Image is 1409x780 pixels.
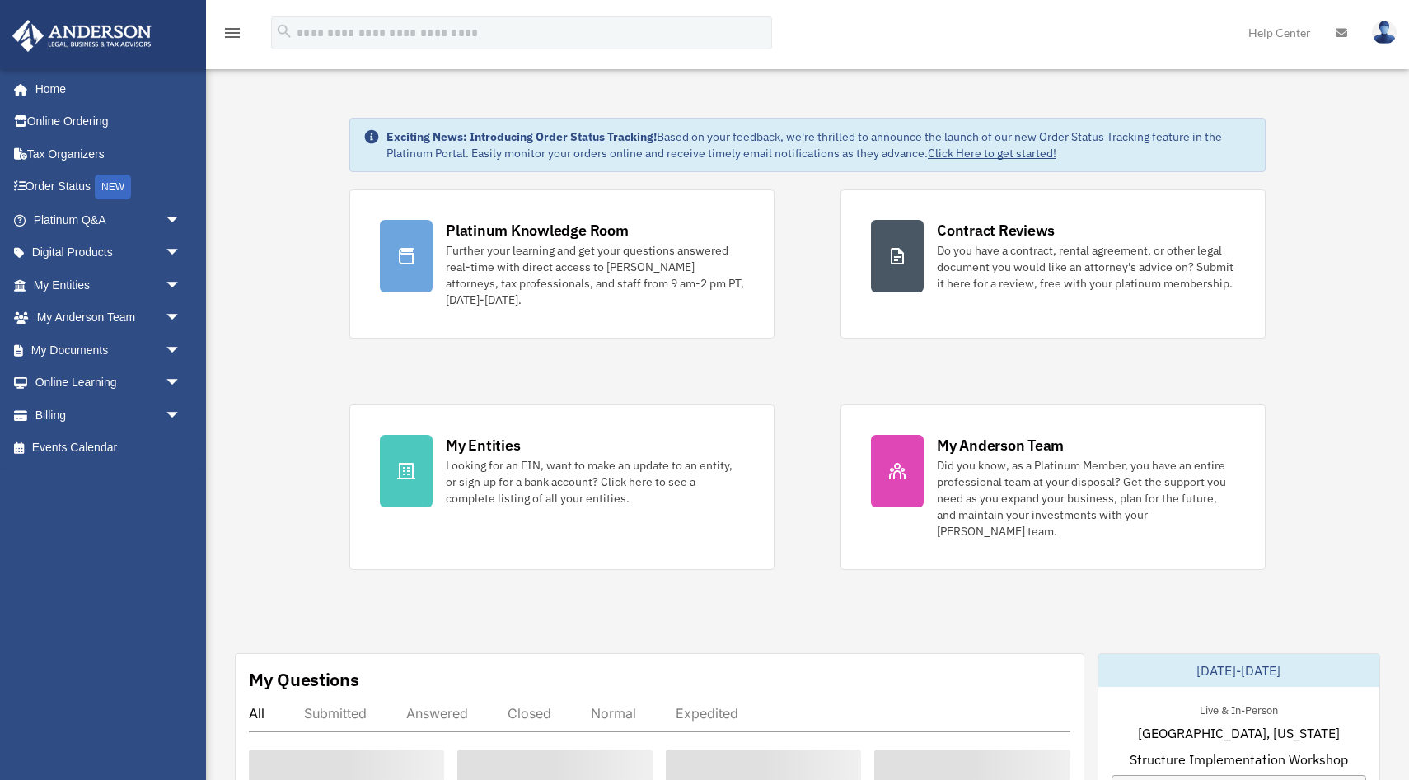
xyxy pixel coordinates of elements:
div: Answered [406,705,468,722]
a: Click Here to get started! [928,146,1056,161]
div: My Questions [249,667,359,692]
div: Closed [508,705,551,722]
span: arrow_drop_down [165,236,198,270]
div: Further your learning and get your questions answered real-time with direct access to [PERSON_NAM... [446,242,744,308]
a: Order StatusNEW [12,170,206,204]
div: Looking for an EIN, want to make an update to an entity, or sign up for a bank account? Click her... [446,457,744,507]
strong: Exciting News: Introducing Order Status Tracking! [386,129,657,144]
a: Events Calendar [12,432,206,465]
a: Contract Reviews Do you have a contract, rental agreement, or other legal document you would like... [840,189,1266,339]
a: menu [222,29,242,43]
div: Platinum Knowledge Room [446,220,629,241]
a: My Documentsarrow_drop_down [12,334,206,367]
img: User Pic [1372,21,1397,44]
span: arrow_drop_down [165,367,198,400]
span: arrow_drop_down [165,203,198,237]
div: Live & In-Person [1187,700,1291,717]
div: My Entities [446,435,520,455]
a: My Entities Looking for an EIN, want to make an update to an entity, or sign up for a bank accoun... [349,404,775,570]
a: Platinum Knowledge Room Further your learning and get your questions answered real-time with dire... [349,189,775,339]
div: My Anderson Team [937,435,1064,455]
a: My Entitiesarrow_drop_down [12,269,206,301]
a: Platinum Q&Aarrow_drop_down [12,203,206,236]
i: search [275,22,293,40]
a: Digital Productsarrow_drop_down [12,236,206,269]
a: Online Learningarrow_drop_down [12,367,206,399]
div: Contract Reviews [937,220,1055,241]
div: [DATE]-[DATE] [1098,654,1380,687]
div: Expedited [676,705,738,722]
span: arrow_drop_down [165,301,198,335]
div: Did you know, as a Platinum Member, you have an entire professional team at your disposal? Get th... [937,457,1235,539]
i: menu [222,23,242,43]
div: All [249,705,264,722]
span: [GEOGRAPHIC_DATA], [US_STATE] [1138,723,1340,743]
div: Normal [591,705,636,722]
span: arrow_drop_down [165,269,198,302]
div: Submitted [304,705,367,722]
a: Billingarrow_drop_down [12,399,206,432]
div: Based on your feedback, we're thrilled to announce the launch of our new Order Status Tracking fe... [386,128,1252,161]
a: My Anderson Teamarrow_drop_down [12,301,206,334]
div: NEW [95,175,131,199]
span: Structure Implementation Workshop [1130,750,1348,769]
span: arrow_drop_down [165,334,198,367]
a: Tax Organizers [12,138,206,170]
a: Online Ordering [12,105,206,138]
a: Home [12,72,198,105]
a: My Anderson Team Did you know, as a Platinum Member, you have an entire professional team at your... [840,404,1266,570]
img: Anderson Advisors Platinum Portal [7,20,157,52]
div: Do you have a contract, rental agreement, or other legal document you would like an attorney's ad... [937,242,1235,292]
span: arrow_drop_down [165,399,198,432]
